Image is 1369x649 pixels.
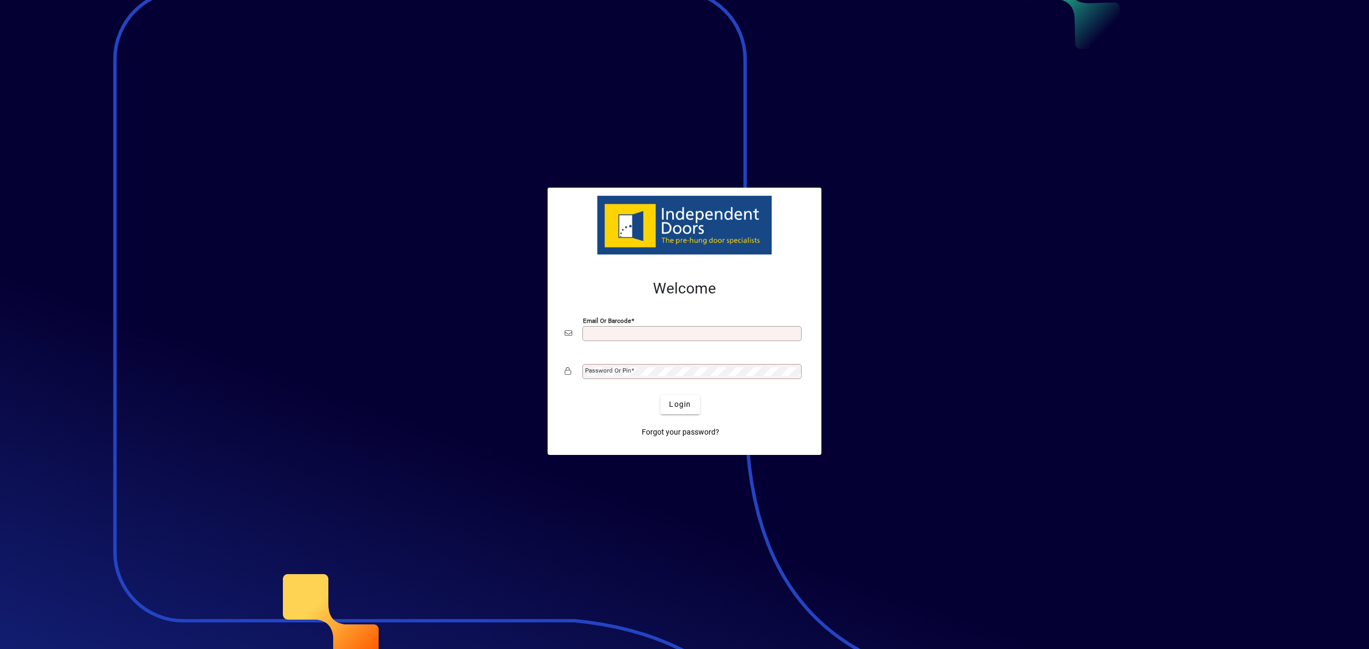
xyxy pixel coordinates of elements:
a: Forgot your password? [637,423,724,442]
span: Login [669,399,691,410]
span: Forgot your password? [642,427,719,438]
mat-label: Password or Pin [585,367,631,374]
mat-label: Email or Barcode [583,316,631,324]
h2: Welcome [565,280,804,298]
button: Login [660,395,699,414]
